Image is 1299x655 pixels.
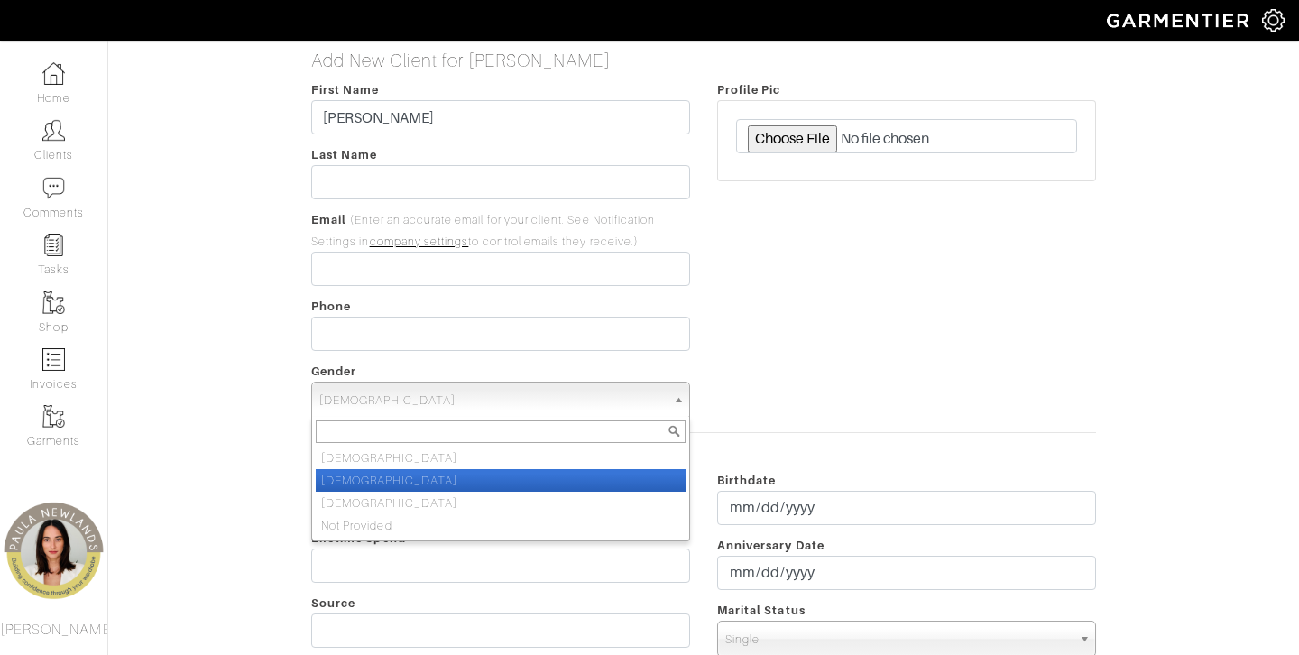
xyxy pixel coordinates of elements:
[42,234,65,256] img: reminder-icon-8004d30b9f0a5d33ae49ab947aed9ed385cf756f9e5892f1edd6e32f2345188e.png
[311,214,655,248] span: (Enter an accurate email for your client. See Notification Settings in to control emails they rec...
[311,83,380,97] span: First Name
[42,348,65,371] img: orders-icon-0abe47150d42831381b5fb84f609e132dff9fe21cb692f30cb5eec754e2cba89.png
[316,447,686,469] li: [DEMOGRAPHIC_DATA]
[717,539,825,552] span: Anniversary Date
[1098,5,1262,36] img: garmentier-logo-header-white-b43fb05a5012e4ada735d5af1a66efaba907eab6374d6393d1fbf88cb4ef424d.png
[319,383,666,419] span: [DEMOGRAPHIC_DATA]
[311,596,355,610] span: Source
[311,148,377,161] span: Last Name
[717,604,806,617] span: Marital Status
[311,364,356,378] span: Gender
[42,119,65,142] img: clients-icon-6bae9207a08558b7cb47a8932f037763ab4055f8c8b6bfacd5dc20c3e0201464.png
[42,177,65,199] img: comment-icon-a0a6a9ef722e966f86d9cbdc48e553b5cf19dbc54f86b18d962a5391bc8f6eb6.png
[717,83,781,97] span: Profile Pic
[311,50,1096,71] h5: Add New Client for [PERSON_NAME]
[316,469,686,492] li: [DEMOGRAPHIC_DATA]
[316,492,686,514] li: [DEMOGRAPHIC_DATA]
[42,62,65,85] img: dashboard-icon-dbcd8f5a0b271acd01030246c82b418ddd0df26cd7fceb0bd07c9910d44c42f6.png
[311,300,351,313] span: Phone
[42,291,65,314] img: garments-icon-b7da505a4dc4fd61783c78ac3ca0ef83fa9d6f193b1c9dc38574b1d14d53ca28.png
[1262,9,1285,32] img: gear-icon-white-bd11855cb880d31180b6d7d6211b90ccbf57a29d726f0c71d8c61bd08dd39cc2.png
[717,474,776,487] span: Birthdate
[311,213,346,226] span: Email
[42,405,65,428] img: garments-icon-b7da505a4dc4fd61783c78ac3ca0ef83fa9d6f193b1c9dc38574b1d14d53ca28.png
[370,235,469,248] a: company settings
[316,514,686,537] li: Not Provided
